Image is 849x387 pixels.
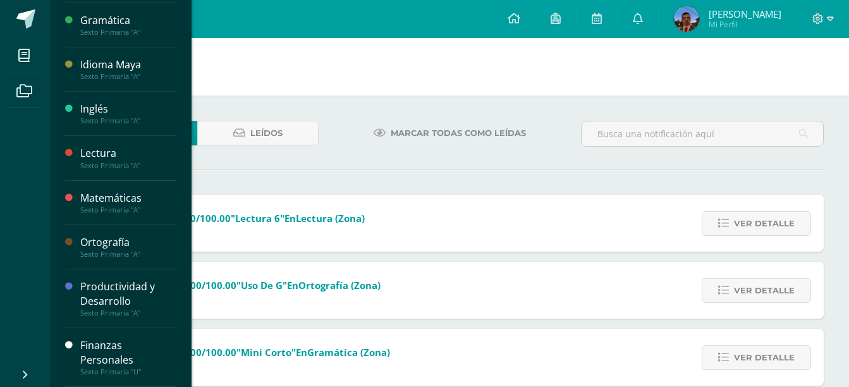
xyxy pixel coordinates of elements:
[80,28,176,37] div: Sexto Primaria "A"
[709,19,781,30] span: Mi Perfil
[709,8,781,20] span: [PERSON_NAME]
[80,338,176,376] a: Finanzas PersonalesSexto Primaria "U"
[80,191,176,214] a: MatemáticasSexto Primaria "A"
[80,116,176,125] div: Sexto Primaria "A"
[80,13,176,28] div: Gramática
[582,121,823,146] input: Busca una notificación aquí
[734,212,795,235] span: Ver detalle
[236,279,287,292] span: "Uso de g"
[250,121,283,145] span: Leídos
[236,346,296,359] span: "Mini corto"
[80,309,176,317] div: Sexto Primaria "A"
[391,121,526,145] span: Marcar todas como leídas
[80,338,176,367] div: Finanzas Personales
[128,212,365,224] span: Obtuviste en
[128,224,365,235] span: [DATE]
[80,161,176,170] div: Sexto Primaria "A"
[128,292,381,302] span: [DATE]
[80,146,176,161] div: Lectura
[734,346,795,369] span: Ver detalle
[80,102,176,116] div: Inglés
[298,279,381,292] span: Ortografía (Zona)
[674,6,699,32] img: f76a612ff78a2264be9f7b244e672ff5.png
[358,121,542,145] a: Marcar todas como leídas
[80,250,176,259] div: Sexto Primaria "A"
[128,279,381,292] span: Obtuviste en
[80,146,176,169] a: LecturaSexto Primaria "A"
[80,206,176,214] div: Sexto Primaria "A"
[80,58,176,72] div: Idioma Maya
[80,13,176,37] a: GramáticaSexto Primaria "A"
[80,191,176,206] div: Matemáticas
[176,212,231,224] span: 0.00/100.00
[197,121,319,145] a: Leídos
[80,72,176,81] div: Sexto Primaria "A"
[307,346,390,359] span: Gramática (Zona)
[80,58,176,81] a: Idioma MayaSexto Primaria "A"
[80,279,176,317] a: Productividad y DesarrolloSexto Primaria "A"
[80,279,176,309] div: Productividad y Desarrollo
[296,212,365,224] span: Lectura (Zona)
[80,367,176,376] div: Sexto Primaria "U"
[80,102,176,125] a: InglésSexto Primaria "A"
[231,212,284,224] span: "lectura 6"
[128,346,390,359] span: Obtuviste en
[128,359,390,369] span: [DATE]
[80,235,176,250] div: Ortografía
[176,279,236,292] span: 70.00/100.00
[734,279,795,302] span: Ver detalle
[80,235,176,259] a: OrtografíaSexto Primaria "A"
[176,346,236,359] span: 20.00/100.00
